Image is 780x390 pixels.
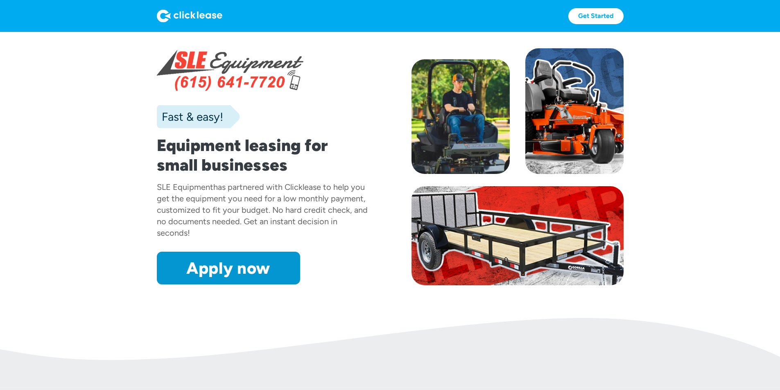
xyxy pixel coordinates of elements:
[157,9,222,23] img: Logo
[157,108,223,125] div: Fast & easy!
[157,182,213,192] div: SLE Equipment
[157,252,300,284] a: Apply now
[568,8,624,24] a: Get Started
[157,182,368,238] div: has partnered with Clicklease to help you get the equipment you need for a low monthly payment, c...
[157,135,369,175] h1: Equipment leasing for small businesses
